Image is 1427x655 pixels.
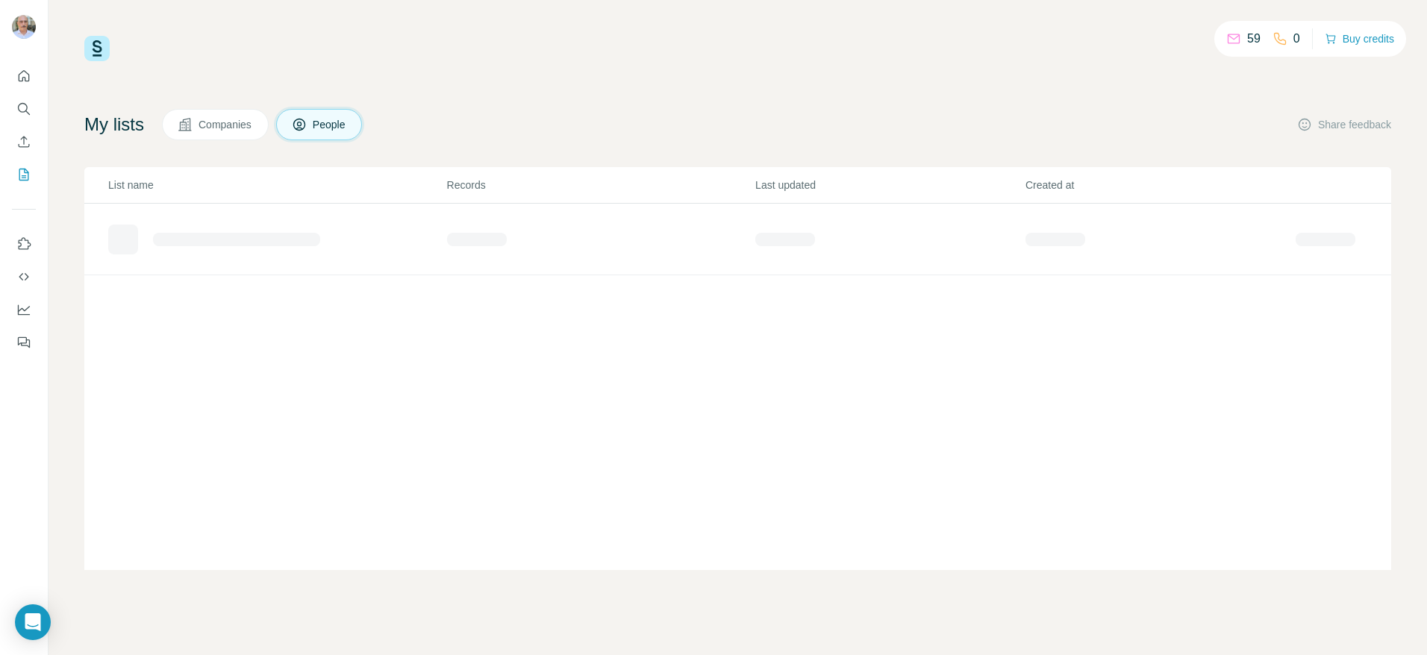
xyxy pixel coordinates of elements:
p: Records [447,178,755,192]
button: Search [12,95,36,122]
p: Created at [1025,178,1294,192]
button: Enrich CSV [12,128,36,155]
div: Open Intercom Messenger [15,604,51,640]
p: 59 [1247,30,1261,48]
img: Avatar [12,15,36,39]
span: Companies [199,117,253,132]
p: List name [108,178,446,192]
span: People [313,117,347,132]
button: My lists [12,161,36,188]
button: Buy credits [1325,28,1394,49]
button: Share feedback [1297,117,1391,132]
img: Surfe Logo [84,36,110,61]
button: Use Surfe API [12,263,36,290]
button: Dashboard [12,296,36,323]
button: Quick start [12,63,36,90]
h4: My lists [84,113,144,137]
button: Use Surfe on LinkedIn [12,231,36,257]
p: 0 [1293,30,1300,48]
p: Last updated [755,178,1024,192]
button: Feedback [12,329,36,356]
